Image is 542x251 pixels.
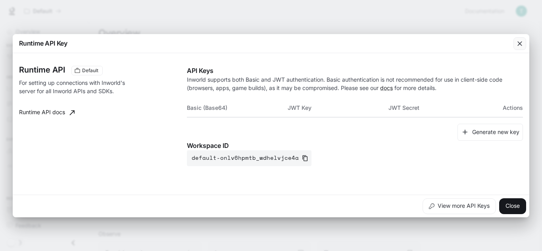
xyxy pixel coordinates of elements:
button: Generate new key [457,124,523,141]
th: JWT Key [288,98,388,117]
p: Workspace ID [187,141,523,150]
th: Actions [489,98,523,117]
button: View more API Keys [423,198,496,214]
th: JWT Secret [388,98,489,117]
button: Close [499,198,526,214]
p: API Keys [187,66,523,75]
button: default-onlv6hpmtb_wdhelvjce4a [187,150,311,166]
a: Runtime API docs [16,105,78,121]
p: Inworld supports both Basic and JWT authentication. Basic authentication is not recommended for u... [187,75,523,92]
p: For setting up connections with Inworld's server for all Inworld APIs and SDKs. [19,79,140,95]
span: Default [79,67,102,74]
h3: Runtime API [19,66,65,74]
th: Basic (Base64) [187,98,288,117]
p: Runtime API Key [19,38,67,48]
a: docs [380,84,393,91]
div: These keys will apply to your current workspace only [71,66,103,75]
